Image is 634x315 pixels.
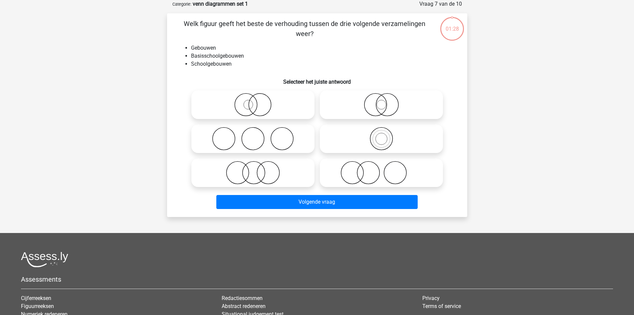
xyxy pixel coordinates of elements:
a: Cijferreeksen [21,295,51,301]
p: Welk figuur geeft het beste de verhouding tussen de drie volgende verzamelingen weer? [178,19,432,39]
h6: Selecteer het juiste antwoord [178,73,457,85]
strong: venn diagrammen set 1 [193,1,248,7]
a: Abstract redeneren [222,303,266,309]
h5: Assessments [21,275,613,283]
a: Terms of service [422,303,461,309]
img: Assessly logo [21,252,68,267]
li: Basisschoolgebouwen [191,52,457,60]
a: Privacy [422,295,440,301]
li: Schoolgebouwen [191,60,457,68]
a: Figuurreeksen [21,303,54,309]
a: Redactiesommen [222,295,263,301]
div: 01:28 [440,16,465,33]
button: Volgende vraag [216,195,418,209]
small: Categorie: [172,2,191,7]
li: Gebouwen [191,44,457,52]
